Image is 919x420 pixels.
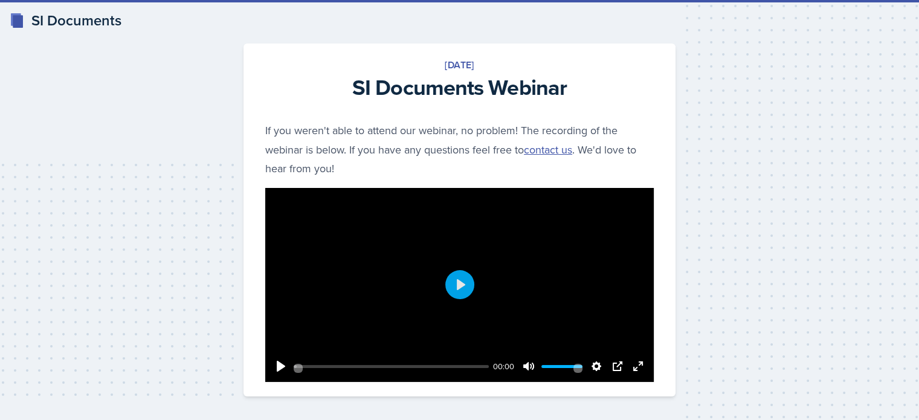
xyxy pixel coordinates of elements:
div: Current time [490,360,517,373]
a: SI Documents [10,10,121,31]
button: Play [271,357,291,376]
a: contact us [524,142,572,157]
input: Seek [294,361,489,372]
span: SI Documents Webinar [265,77,654,97]
p: If you weren't able to attend our webinar, no problem! The recording of the webinar is below. If ... [265,121,654,178]
input: Volume [541,361,582,372]
span: [DATE] [265,58,654,73]
button: Play [445,270,474,299]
